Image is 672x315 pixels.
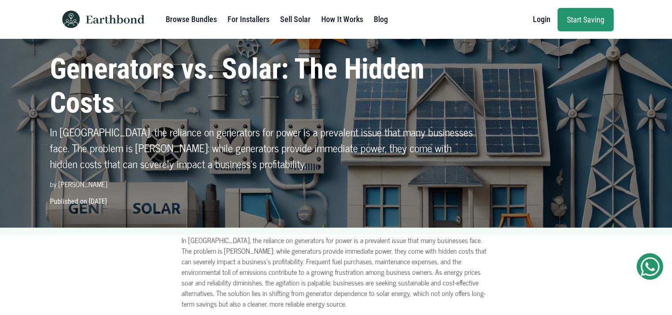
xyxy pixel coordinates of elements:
[321,11,363,28] a: How It Works
[59,4,144,35] a: Earthbond icon logo Earthbond text logo
[533,11,551,28] a: Login
[50,52,477,120] h1: Generators vs. Solar: The Hidden Costs
[641,257,660,276] img: Get Started On Earthbond Via Whatsapp
[166,11,217,28] a: Browse Bundles
[228,11,270,28] a: For Installers
[50,179,477,189] p: by [PERSON_NAME]
[558,8,614,31] a: Start Saving
[280,11,311,28] a: Sell Solar
[86,15,144,24] img: Earthbond text logo
[374,11,388,28] a: Blog
[50,124,477,172] p: In [GEOGRAPHIC_DATA], the reliance on generators for power is a prevalent issue that many busines...
[45,196,628,207] p: Published on [DATE]
[182,235,491,309] p: In [GEOGRAPHIC_DATA], the reliance on generators for power is a prevalent issue that many busines...
[59,11,84,28] img: Earthbond icon logo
